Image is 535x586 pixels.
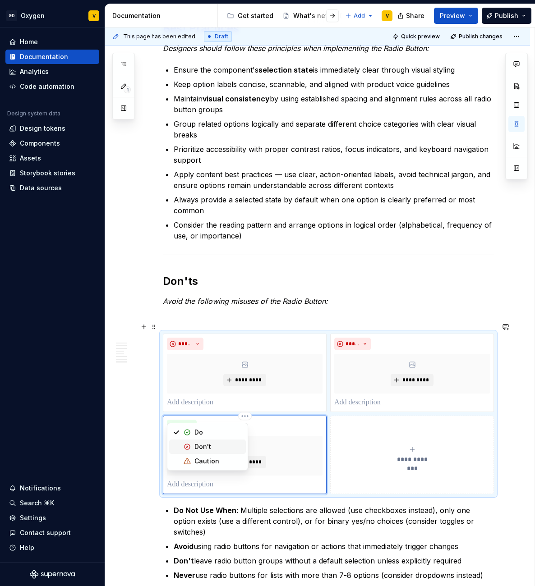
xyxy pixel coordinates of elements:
[482,8,531,24] button: Publish
[5,35,99,49] a: Home
[5,79,99,94] a: Code automation
[20,37,38,46] div: Home
[342,9,376,22] button: Add
[5,166,99,180] a: Storybook stories
[293,11,331,20] div: What's new
[163,44,429,53] em: Designers should follow these principles when implementing the Radio Button:
[20,183,62,192] div: Data sources
[5,481,99,495] button: Notifications
[174,169,494,191] p: Apply content best practices — use clear, action-oriented labels, avoid technical jargon, and ens...
[174,194,494,216] p: Always provide a selected state by default when one option is clearly preferred or most common
[174,79,494,90] p: Keep option labels concise, scannable, and aligned with product voice guidelines
[174,93,494,115] p: Maintain by using established spacing and alignment rules across all radio button groups
[5,136,99,151] a: Components
[390,30,444,43] button: Quick preview
[20,543,34,552] div: Help
[440,11,465,20] span: Preview
[21,11,45,20] div: Oxygen
[174,144,494,165] p: Prioritize accessibility with proper contrast ratios, focus indicators, and keyboard navigation s...
[124,86,131,93] span: 1
[20,484,61,493] div: Notifications
[279,9,334,23] a: What's new
[174,555,494,566] p: leave radio button groups without a default selection unless explicitly required
[5,496,99,510] button: Search ⌘K
[20,513,46,522] div: Settings
[223,7,341,25] div: Page tree
[459,33,503,40] span: Publish changes
[112,11,214,20] div: Documentation
[5,50,99,64] a: Documentation
[401,33,440,40] span: Quick preview
[92,12,96,19] div: V
[167,423,248,470] div: Suggestions
[194,457,219,466] div: Caution
[5,511,99,525] a: Settings
[194,442,211,451] div: Don't
[174,119,494,140] p: Group related options logically and separate different choice categories with clear visual breaks
[406,11,424,20] span: Share
[174,505,494,537] p: : Multiple selections are allowed (use checkboxes instead), only one option exists (use a differe...
[20,169,75,178] div: Storybook stories
[174,506,236,515] strong: Do Not Use When
[174,571,195,580] strong: Never
[223,9,277,23] a: Get started
[258,65,313,74] strong: selection state
[20,499,54,508] div: Search ⌘K
[174,64,494,75] p: Ensure the component's is immediately clear through visual styling
[194,428,203,437] div: Do
[238,11,273,20] div: Get started
[5,181,99,195] a: Data sources
[174,220,494,241] p: Consider the reading pattern and arrange options in logical order (alphabetical, frequency of use...
[5,151,99,165] a: Assets
[7,110,60,117] div: Design system data
[174,570,494,581] p: use radio buttons for lists with more than 7-8 options (consider dropdowns instead)
[123,33,197,40] span: This page has been edited.
[30,570,75,579] svg: Supernova Logo
[20,154,41,163] div: Assets
[354,12,365,19] span: Add
[20,139,60,148] div: Components
[5,121,99,136] a: Design tokens
[495,11,518,20] span: Publish
[20,124,65,133] div: Design tokens
[393,8,430,24] button: Share
[6,10,17,21] div: GD
[174,541,494,552] p: using radio buttons for navigation or actions that immediately trigger changes
[20,82,74,91] div: Code automation
[2,6,103,25] button: GDOxygenV
[20,528,71,537] div: Contact support
[5,64,99,79] a: Analytics
[434,8,478,24] button: Preview
[386,12,389,19] div: V
[5,526,99,540] button: Contact support
[20,67,49,76] div: Analytics
[163,274,494,288] h2: Don'ts
[20,52,68,61] div: Documentation
[447,30,507,43] button: Publish changes
[174,556,194,565] strong: Don't
[163,297,328,306] em: Avoid the following misuses of the Radio Button:
[174,542,194,551] strong: Avoid
[5,540,99,555] button: Help
[215,33,228,40] span: Draft
[203,94,270,103] strong: visual consistency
